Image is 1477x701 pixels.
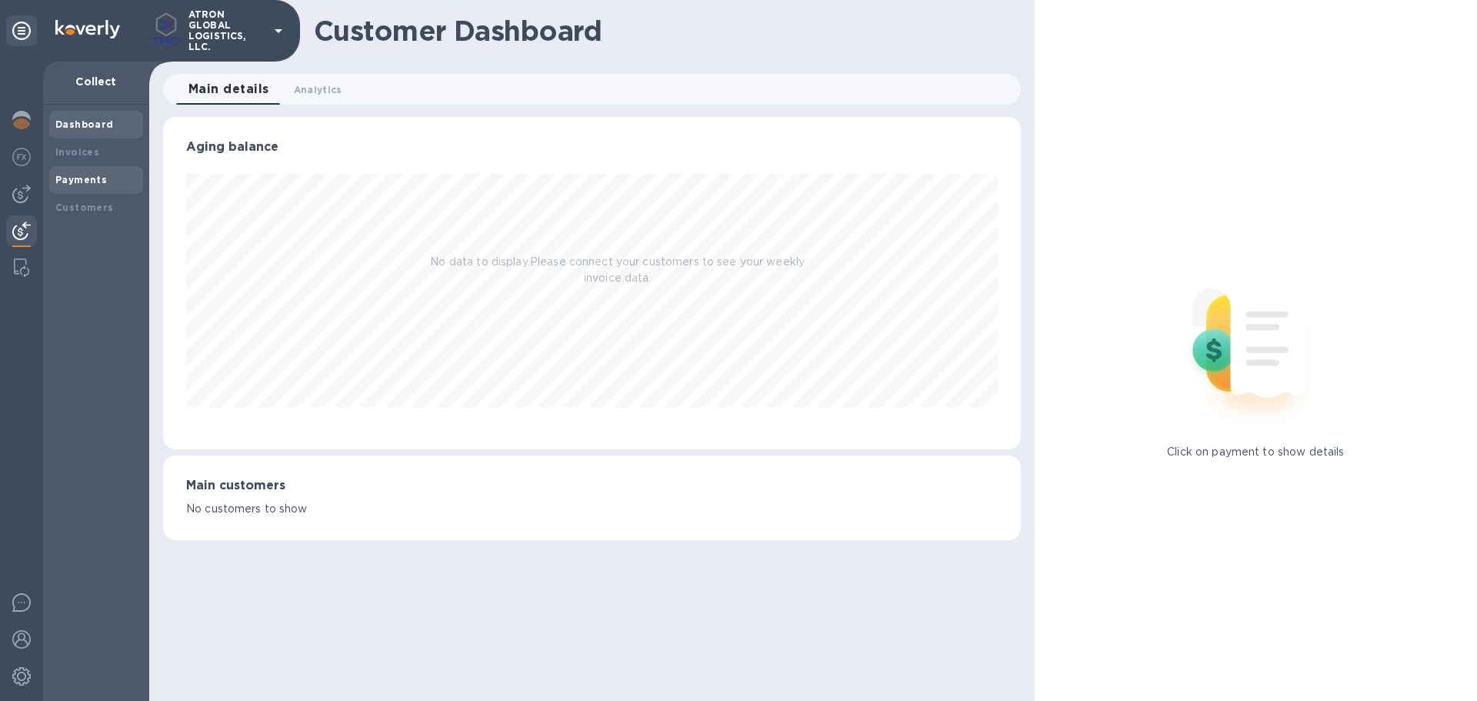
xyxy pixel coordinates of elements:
p: Click on payment to show details [1167,444,1344,460]
p: ATRON GLOBAL LOGISTICS, LLC. [188,9,265,52]
img: Logo [55,20,120,38]
h3: Aging balance [186,140,998,155]
b: Payments [55,174,107,185]
span: Main details [188,78,269,100]
div: Unpin categories [6,15,37,46]
b: Customers [55,202,114,213]
h3: Main customers [186,479,998,493]
img: Foreign exchange [12,148,31,166]
h1: Customer Dashboard [314,15,1010,47]
b: Invoices [55,146,99,158]
p: Collect [55,74,137,89]
span: Analytics [294,82,342,98]
p: No customers to show [186,501,998,517]
b: Dashboard [55,119,114,130]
